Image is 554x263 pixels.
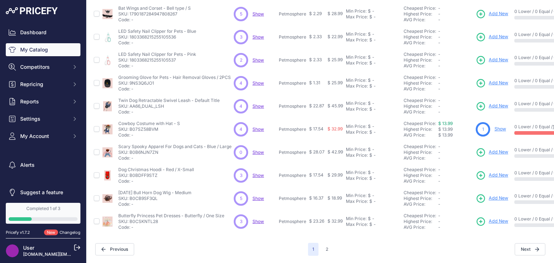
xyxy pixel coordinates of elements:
[118,17,191,23] p: Code: -
[494,126,506,131] a: Show
[489,149,508,156] span: Add New
[118,28,196,34] p: LED Safety Nail Clipper for Pets - Blue
[346,37,368,43] div: Max Price:
[438,201,440,207] span: -
[404,150,438,155] div: Highest Price:
[368,216,371,222] div: $
[438,219,440,224] span: -
[327,80,343,85] span: $ 25.99
[404,63,438,69] div: AVG Price:
[404,121,436,126] a: Cheapest Price:
[118,109,220,115] p: Code: -
[438,144,440,149] span: -
[372,175,376,181] div: -
[438,80,440,86] span: -
[118,150,232,155] p: SKU: B0B6NJN7ZN
[20,133,67,140] span: My Account
[346,31,366,37] div: Min Price:
[369,129,372,135] div: $
[309,195,324,201] span: $ 16.37
[371,31,374,37] div: -
[404,132,438,138] div: AVG Price:
[327,172,343,178] span: $ 29.99
[252,126,264,132] span: Show
[438,28,440,34] span: -
[118,201,192,207] p: Code: -
[279,11,306,17] p: Petmosphere
[368,193,371,199] div: $
[371,77,374,83] div: -
[404,196,438,201] div: Highest Price:
[279,57,306,63] p: Petmosphere
[118,224,224,230] p: Code: -
[404,219,438,224] div: Highest Price:
[372,37,376,43] div: -
[372,60,376,66] div: -
[476,217,508,227] a: Add New
[252,11,264,17] a: Show
[368,31,371,37] div: $
[372,129,376,135] div: -
[240,172,242,179] span: 3
[118,63,196,69] p: Code: -
[438,132,473,138] div: $ 13.99
[438,52,440,57] span: -
[346,14,368,20] div: Max Price:
[438,57,440,63] span: -
[252,57,264,63] a: Show
[346,216,366,222] div: Min Price:
[404,75,436,80] a: Cheapest Price:
[369,37,372,43] div: $
[118,155,232,161] p: Code: -
[309,34,322,39] span: $ 2.33
[118,11,191,17] p: SKU: 1790187284947808267
[371,101,374,106] div: -
[438,109,440,115] span: -
[118,126,180,132] p: SKU: B07SZ58BVM
[369,14,372,20] div: $
[372,83,376,89] div: -
[489,34,508,40] span: Add New
[309,11,322,16] span: $ 2.29
[240,34,242,40] span: 3
[404,52,436,57] a: Cheapest Price:
[404,173,438,178] div: Highest Price:
[118,144,232,150] p: Scary Spooky Apparel For Dogs and Cats - Blue / Large
[369,222,372,227] div: $
[438,126,453,132] span: $ 13.99
[368,54,371,60] div: $
[346,106,368,112] div: Max Price:
[346,101,366,106] div: Min Price:
[6,95,80,108] button: Reports
[346,222,368,227] div: Max Price:
[369,60,372,66] div: $
[6,78,80,91] button: Repricing
[346,124,366,129] div: Min Price:
[327,218,343,224] span: $ 32.99
[346,129,368,135] div: Max Price:
[438,213,440,218] span: -
[372,152,376,158] div: -
[438,155,440,161] span: -
[279,219,306,224] p: Petmosphere
[438,5,440,11] span: -
[346,193,366,199] div: Min Price:
[404,126,438,132] div: Highest Price:
[252,196,264,201] a: Show
[489,10,508,17] span: Add New
[252,103,264,109] span: Show
[239,126,242,133] span: 4
[476,147,508,157] a: Add New
[372,222,376,227] div: -
[309,218,324,224] span: $ 23.26
[476,170,508,180] a: Add New
[279,173,306,178] p: Petmosphere
[489,218,508,225] span: Add New
[404,213,436,218] a: Cheapest Price:
[118,86,231,92] p: Code: -
[404,178,438,184] div: AVG Price:
[438,173,440,178] span: -
[6,203,80,224] a: Completed 1 of 3
[404,103,438,109] div: Highest Price:
[438,86,440,92] span: -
